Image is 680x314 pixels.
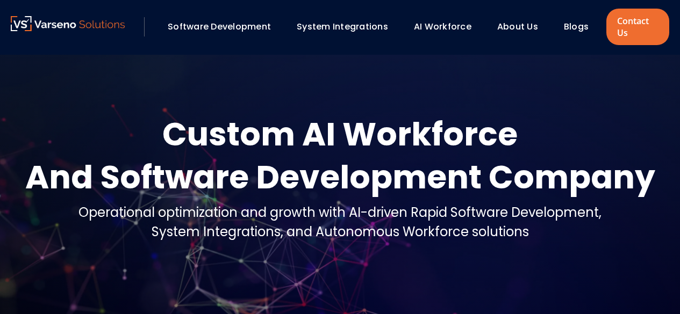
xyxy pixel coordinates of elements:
div: System Integrations, and Autonomous Workforce solutions [78,222,602,242]
a: System Integrations [297,20,388,33]
img: Varseno Solutions – Product Engineering & IT Services [11,16,125,31]
div: Custom AI Workforce [25,113,655,156]
a: Varseno Solutions – Product Engineering & IT Services [11,16,125,38]
div: System Integrations [291,18,403,36]
a: Software Development [168,20,271,33]
a: Contact Us [606,9,669,45]
div: About Us [492,18,553,36]
div: Software Development [162,18,286,36]
div: And Software Development Company [25,156,655,199]
a: About Us [497,20,538,33]
div: Operational optimization and growth with AI-driven Rapid Software Development, [78,203,602,222]
a: Blogs [564,20,589,33]
a: AI Workforce [414,20,471,33]
div: Blogs [559,18,604,36]
div: AI Workforce [409,18,486,36]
